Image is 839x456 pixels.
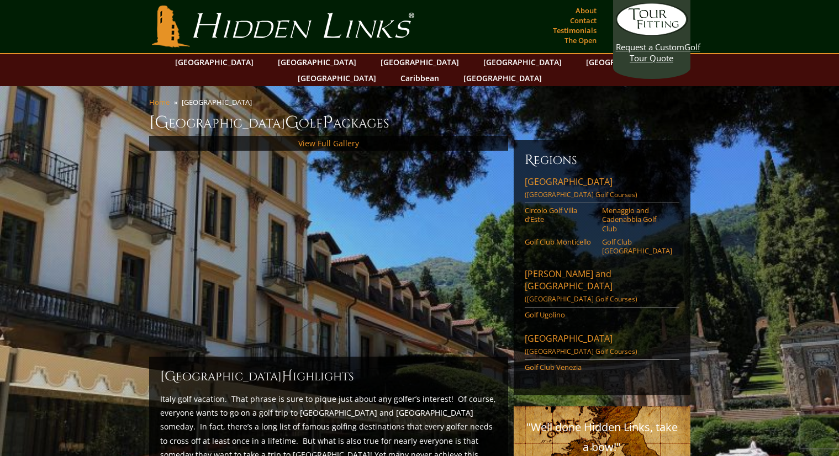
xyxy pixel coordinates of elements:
[272,54,362,70] a: [GEOGRAPHIC_DATA]
[525,190,637,199] span: ([GEOGRAPHIC_DATA] Golf Courses)
[525,310,595,319] a: Golf Ugolino
[395,70,445,86] a: Caribbean
[525,294,637,304] span: ([GEOGRAPHIC_DATA] Golf Courses)
[458,70,547,86] a: [GEOGRAPHIC_DATA]
[616,41,684,52] span: Request a Custom
[525,176,679,203] a: [GEOGRAPHIC_DATA]([GEOGRAPHIC_DATA] Golf Courses)
[525,206,595,224] a: Circolo Golf Villa d’Este
[149,97,170,107] a: Home
[562,33,599,48] a: The Open
[170,54,259,70] a: [GEOGRAPHIC_DATA]
[573,3,599,18] a: About
[182,97,256,107] li: [GEOGRAPHIC_DATA]
[292,70,382,86] a: [GEOGRAPHIC_DATA]
[149,112,690,134] h1: [GEOGRAPHIC_DATA] olf ackages
[160,368,497,385] h2: [GEOGRAPHIC_DATA] ighlights
[550,23,599,38] a: Testimonials
[323,112,333,134] span: P
[602,237,672,256] a: Golf Club [GEOGRAPHIC_DATA]
[525,268,679,307] a: [PERSON_NAME] and [GEOGRAPHIC_DATA]([GEOGRAPHIC_DATA] Golf Courses)
[282,368,293,385] span: H
[375,54,465,70] a: [GEOGRAPHIC_DATA]
[298,138,359,149] a: View Full Gallery
[525,347,637,356] span: ([GEOGRAPHIC_DATA] Golf Courses)
[525,332,679,360] a: [GEOGRAPHIC_DATA]([GEOGRAPHIC_DATA] Golf Courses)
[602,206,672,233] a: Menaggio and Cadenabbia Golf Club
[525,363,595,372] a: Golf Club Venezia
[567,13,599,28] a: Contact
[525,237,595,246] a: Golf Club Monticello
[581,54,670,70] a: [GEOGRAPHIC_DATA]
[616,3,688,63] a: Request a CustomGolf Tour Quote
[525,151,679,169] h6: Regions
[285,112,299,134] span: G
[478,54,567,70] a: [GEOGRAPHIC_DATA]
